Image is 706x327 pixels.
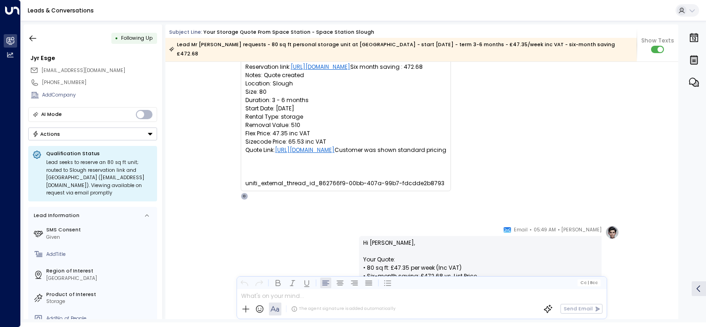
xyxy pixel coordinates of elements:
[28,6,94,14] a: Leads & Conversations
[534,225,556,235] span: 05:49 AM
[30,54,157,62] div: Jyr Esge
[46,267,154,275] label: Region of Interest
[605,225,619,239] img: profile-logo.png
[46,159,153,197] div: Lead seeks to reserve an 80 sq ft unit; routed to Slough reservation link and [GEOGRAPHIC_DATA] (...
[275,146,335,154] a: [URL][DOMAIN_NAME]
[115,32,118,44] div: •
[239,277,250,288] button: Undo
[46,226,154,234] label: SMS Consent
[587,280,589,285] span: |
[46,291,154,298] label: Product of Interest
[169,40,633,59] div: Lead Mr [PERSON_NAME] requests - 80 sq ft personal storage unit at [GEOGRAPHIC_DATA] - start [DAT...
[46,298,154,305] div: Storage
[46,315,154,322] div: AddNo. of People
[241,193,248,200] div: O
[42,79,157,86] div: [PHONE_NUMBER]
[558,225,560,235] span: •
[203,29,374,36] div: Your storage quote from Space Station - Space Station Slough
[28,127,157,140] button: Actions
[578,279,601,286] button: Cc|Bcc
[514,225,528,235] span: Email
[46,251,154,258] div: AddTitle
[42,67,125,74] span: [EMAIL_ADDRESS][DOMAIN_NAME]
[41,110,62,119] div: AI Mode
[291,306,396,312] div: The agent signature is added automatically
[529,225,532,235] span: •
[28,127,157,140] div: Button group with a nested menu
[561,225,602,235] span: [PERSON_NAME]
[253,277,264,288] button: Redo
[42,67,125,74] span: jeffreygilkey1965@incommensumails.ru
[641,36,674,45] span: Show Texts
[291,63,350,71] a: [URL][DOMAIN_NAME]
[46,150,153,157] p: Qualification Status
[121,35,152,42] span: Following Up
[46,275,154,282] div: [GEOGRAPHIC_DATA]
[580,280,598,285] span: Cc Bcc
[46,234,154,241] div: Given
[42,91,157,99] div: AddCompany
[31,212,79,219] div: Lead Information
[32,131,61,137] div: Actions
[169,29,202,36] span: Subject Line:
[245,13,446,188] pre: Name: [PERSON_NAME] esge Email: [EMAIL_ADDRESS][DOMAIN_NAME] Phone: [PHONE_NUMBER] Unit: 80 sq ft...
